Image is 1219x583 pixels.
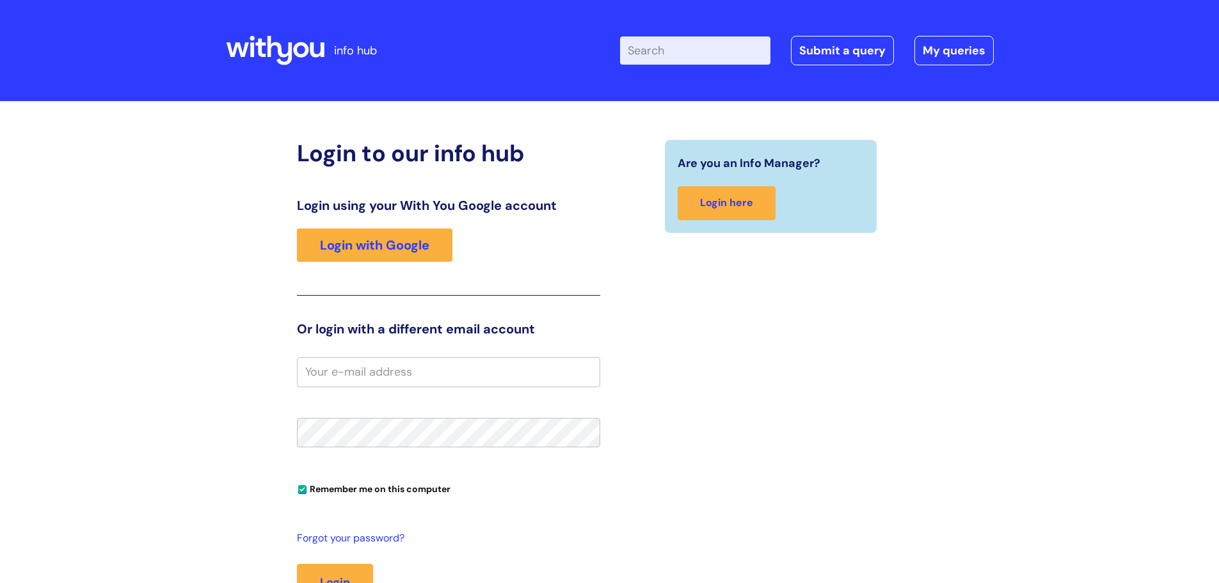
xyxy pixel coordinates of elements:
p: info hub [334,40,377,61]
a: Login with Google [297,228,452,262]
input: Remember me on this computer [298,486,307,494]
h3: Login using your With You Google account [297,198,600,213]
span: Are you an Info Manager? [678,153,820,173]
h2: Login to our info hub [297,140,600,167]
label: Remember me on this computer [297,481,450,495]
a: Forgot your password? [297,529,594,548]
a: Submit a query [791,36,894,65]
a: Login here [678,186,776,220]
h3: Or login with a different email account [297,321,600,337]
a: My queries [914,36,994,65]
input: Your e-mail address [297,357,600,387]
div: You can uncheck this option if you're logging in from a shared device [297,478,600,499]
input: Search [620,36,770,65]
